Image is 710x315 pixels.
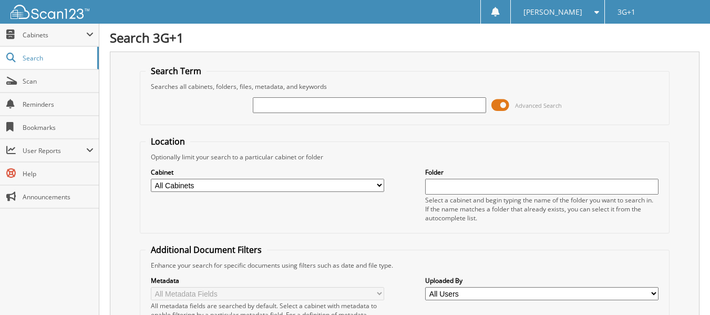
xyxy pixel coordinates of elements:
[23,192,94,201] span: Announcements
[657,265,710,315] iframe: Chat Widget
[151,168,384,177] label: Cabinet
[523,9,582,15] span: [PERSON_NAME]
[425,276,658,285] label: Uploaded By
[23,54,92,63] span: Search
[425,168,658,177] label: Folder
[23,146,86,155] span: User Reports
[11,5,89,19] img: scan123-logo-white.svg
[23,77,94,86] span: Scan
[146,261,664,270] div: Enhance your search for specific documents using filters such as date and file type.
[146,244,267,256] legend: Additional Document Filters
[515,101,562,109] span: Advanced Search
[618,9,635,15] span: 3G+1
[146,153,664,161] div: Optionally limit your search to a particular cabinet or folder
[146,82,664,91] div: Searches all cabinets, folders, files, metadata, and keywords
[23,31,86,39] span: Cabinets
[23,169,94,178] span: Help
[110,29,699,46] h1: Search 3G+1
[151,276,384,285] label: Metadata
[23,100,94,109] span: Reminders
[425,196,658,222] div: Select a cabinet and begin typing the name of the folder you want to search in. If the name match...
[146,136,190,147] legend: Location
[23,123,94,132] span: Bookmarks
[146,65,207,77] legend: Search Term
